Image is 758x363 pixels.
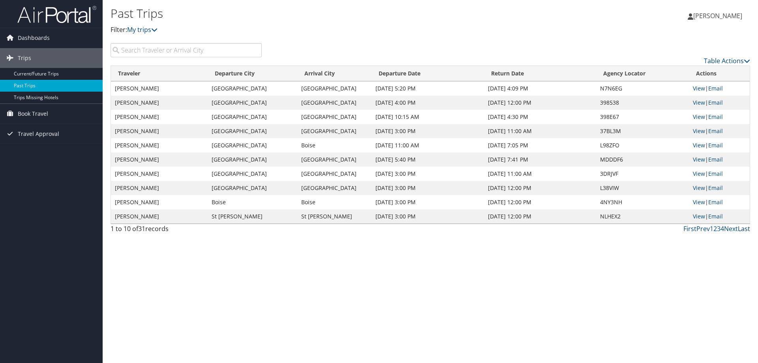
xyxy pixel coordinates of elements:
[596,209,689,224] td: NLHEX2
[708,99,723,106] a: Email
[484,124,596,138] td: [DATE] 11:00 AM
[596,110,689,124] td: 398E67
[371,110,484,124] td: [DATE] 10:15 AM
[708,85,723,92] a: Email
[208,181,297,195] td: [GEOGRAPHIC_DATA]
[693,85,705,92] a: View
[693,170,705,177] a: View
[111,5,537,22] h1: Past Trips
[111,66,208,81] th: Traveler: activate to sort column ascending
[371,81,484,96] td: [DATE] 5:20 PM
[18,104,48,124] span: Book Travel
[371,138,484,152] td: [DATE] 11:00 AM
[693,127,705,135] a: View
[484,138,596,152] td: [DATE] 7:05 PM
[717,224,720,233] a: 3
[297,195,371,209] td: Boise
[297,181,371,195] td: [GEOGRAPHIC_DATA]
[18,124,59,144] span: Travel Approval
[138,224,145,233] span: 31
[689,138,750,152] td: |
[371,124,484,138] td: [DATE] 3:00 PM
[297,81,371,96] td: [GEOGRAPHIC_DATA]
[111,43,262,57] input: Search Traveler or Arrival City
[596,181,689,195] td: L38VIW
[297,209,371,224] td: St [PERSON_NAME]
[208,138,297,152] td: [GEOGRAPHIC_DATA]
[713,224,717,233] a: 2
[371,152,484,167] td: [DATE] 5:40 PM
[484,81,596,96] td: [DATE] 4:09 PM
[693,11,742,20] span: [PERSON_NAME]
[596,138,689,152] td: L98ZFO
[111,152,208,167] td: [PERSON_NAME]
[208,167,297,181] td: [GEOGRAPHIC_DATA]
[111,181,208,195] td: [PERSON_NAME]
[689,209,750,224] td: |
[484,110,596,124] td: [DATE] 4:30 PM
[596,124,689,138] td: 37BL3M
[111,96,208,110] td: [PERSON_NAME]
[689,66,750,81] th: Actions
[18,28,50,48] span: Dashboards
[111,209,208,224] td: [PERSON_NAME]
[371,209,484,224] td: [DATE] 3:00 PM
[297,152,371,167] td: [GEOGRAPHIC_DATA]
[720,224,724,233] a: 4
[111,124,208,138] td: [PERSON_NAME]
[689,181,750,195] td: |
[708,184,723,192] a: Email
[208,66,297,81] th: Departure City: activate to sort column ascending
[18,48,31,68] span: Trips
[297,138,371,152] td: Boise
[484,195,596,209] td: [DATE] 12:00 PM
[689,124,750,138] td: |
[484,152,596,167] td: [DATE] 7:41 PM
[208,96,297,110] td: [GEOGRAPHIC_DATA]
[696,224,710,233] a: Prev
[371,181,484,195] td: [DATE] 3:00 PM
[297,167,371,181] td: [GEOGRAPHIC_DATA]
[111,110,208,124] td: [PERSON_NAME]
[596,96,689,110] td: 398538
[689,96,750,110] td: |
[724,224,738,233] a: Next
[708,127,723,135] a: Email
[111,138,208,152] td: [PERSON_NAME]
[297,66,371,81] th: Arrival City: activate to sort column ascending
[708,113,723,120] a: Email
[693,113,705,120] a: View
[297,110,371,124] td: [GEOGRAPHIC_DATA]
[693,184,705,192] a: View
[297,124,371,138] td: [GEOGRAPHIC_DATA]
[689,152,750,167] td: |
[596,195,689,209] td: 4NY3NH
[371,96,484,110] td: [DATE] 4:00 PM
[484,66,596,81] th: Return Date: activate to sort column ascending
[704,56,750,65] a: Table Actions
[17,5,96,24] img: airportal-logo.png
[208,124,297,138] td: [GEOGRAPHIC_DATA]
[297,96,371,110] td: [GEOGRAPHIC_DATA]
[693,213,705,220] a: View
[596,66,689,81] th: Agency Locator: activate to sort column ascending
[127,25,158,34] a: My trips
[111,167,208,181] td: [PERSON_NAME]
[596,167,689,181] td: 3DRJVF
[710,224,713,233] a: 1
[693,156,705,163] a: View
[208,152,297,167] td: [GEOGRAPHIC_DATA]
[208,81,297,96] td: [GEOGRAPHIC_DATA]
[689,81,750,96] td: |
[708,156,723,163] a: Email
[208,209,297,224] td: St [PERSON_NAME]
[688,4,750,28] a: [PERSON_NAME]
[693,99,705,106] a: View
[111,195,208,209] td: [PERSON_NAME]
[484,96,596,110] td: [DATE] 12:00 PM
[484,181,596,195] td: [DATE] 12:00 PM
[689,167,750,181] td: |
[689,110,750,124] td: |
[111,25,537,35] p: Filter:
[371,167,484,181] td: [DATE] 3:00 PM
